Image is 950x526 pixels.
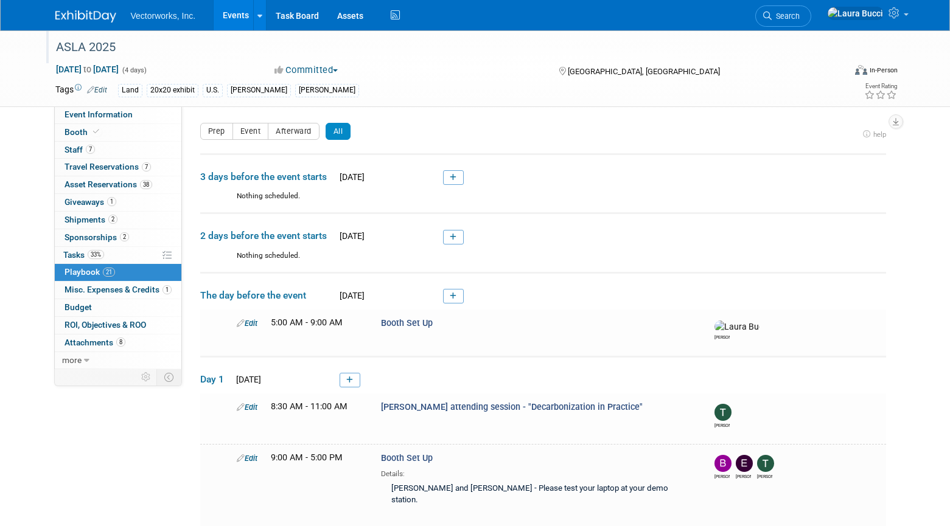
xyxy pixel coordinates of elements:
span: Staff [65,145,95,154]
a: Budget [55,299,181,316]
span: 7 [142,162,151,171]
span: Shipments [65,215,117,224]
a: ROI, Objectives & ROO [55,317,181,334]
a: Edit [87,86,107,94]
span: The day before the event [200,289,334,302]
div: Tony Kostreski [714,421,730,429]
span: 38 [140,180,152,189]
td: Tags [55,83,107,97]
a: Booth [55,124,181,141]
span: 2 [108,215,117,224]
a: Edit [237,403,257,412]
span: Booth Set Up [381,453,433,463]
span: 3 days before the event starts [200,170,334,184]
a: Search [755,5,811,27]
a: Staff7 [55,142,181,159]
span: 5:00 AM - 9:00 AM [271,317,343,328]
a: Edit [237,454,257,463]
span: [PERSON_NAME] attending session - "Decarbonization in Practice" [381,402,643,412]
img: Laura Bucci [714,320,760,333]
span: [DATE] [232,375,261,384]
span: Booth [65,127,102,137]
div: ASLA 2025 [52,36,826,58]
span: [GEOGRAPHIC_DATA], [GEOGRAPHIC_DATA] [568,67,720,76]
span: 8 [116,337,125,347]
span: Travel Reservations [65,162,151,171]
img: Eric Gilbey [736,455,753,472]
div: [PERSON_NAME] [227,84,291,97]
button: Afterward [268,123,320,140]
span: 2 days before the event starts [200,229,334,243]
div: Nothing scheduled. [200,251,886,272]
td: Toggle Event Tabs [156,369,181,385]
a: Shipments2 [55,212,181,229]
span: help [873,130,886,139]
button: Committed [270,64,343,77]
span: 8:30 AM - 11:00 AM [271,401,348,412]
span: Vectorworks, Inc. [131,11,196,21]
span: 9:00 AM - 5:00 PM [271,452,343,463]
button: All [326,123,351,140]
span: Budget [65,302,92,312]
a: Travel Reservations7 [55,159,181,176]
div: Land [118,84,142,97]
img: Tony Kostreski [757,455,774,472]
a: Asset Reservations38 [55,176,181,193]
span: [DATE] [336,231,365,241]
span: 33% [88,250,104,259]
span: Sponsorships [65,232,129,242]
span: Search [772,12,800,21]
i: Booth reservation complete [93,128,99,135]
div: Event Rating [864,83,897,89]
button: Event [232,123,269,140]
div: Laura Bucci [714,333,730,341]
span: Day 1 [200,373,231,386]
a: Sponsorships2 [55,229,181,246]
span: Misc. Expenses & Credits [65,285,172,294]
span: 21 [103,268,115,277]
span: Asset Reservations [65,179,152,189]
span: Booth Set Up [381,318,433,328]
button: Prep [200,123,233,140]
img: Laura Bucci [827,7,884,20]
img: Bryan Goff [714,455,732,472]
div: Details: [381,465,694,479]
span: Tasks [63,250,104,260]
span: 7 [86,145,95,154]
a: Attachments8 [55,334,181,351]
div: Nothing scheduled. [200,191,886,212]
span: 1 [107,197,116,206]
a: Tasks33% [55,247,181,264]
div: U.S. [203,84,223,97]
div: Bryan Goff [714,472,730,480]
img: Tony Kostreski [714,404,732,421]
div: 20x20 exhibit [147,84,198,97]
div: Eric Gilbey [736,472,751,480]
span: 2 [120,232,129,241]
span: [DATE] [DATE] [55,64,119,75]
td: Personalize Event Tab Strip [136,369,157,385]
div: [PERSON_NAME] and [PERSON_NAME] - Please test your laptop at your demo station. [381,479,694,511]
span: Giveaways [65,197,116,207]
span: to [82,64,93,74]
div: Event Format [773,63,898,81]
span: ROI, Objectives & ROO [65,320,146,330]
span: 1 [162,285,172,294]
span: [DATE] [336,291,365,300]
span: (4 days) [121,66,147,74]
a: Playbook21 [55,264,181,281]
div: Tony Kostreski [757,472,772,480]
span: Event Information [65,109,133,119]
a: more [55,352,181,369]
a: Edit [237,319,257,328]
div: In-Person [869,66,898,75]
a: Misc. Expenses & Credits1 [55,282,181,299]
img: ExhibitDay [55,10,116,22]
span: Playbook [65,267,115,277]
img: Format-Inperson.png [855,65,867,75]
a: Giveaways1 [55,194,181,211]
a: Event Information [55,106,181,123]
span: more [62,355,82,365]
span: [DATE] [336,172,365,182]
span: Attachments [65,337,125,347]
